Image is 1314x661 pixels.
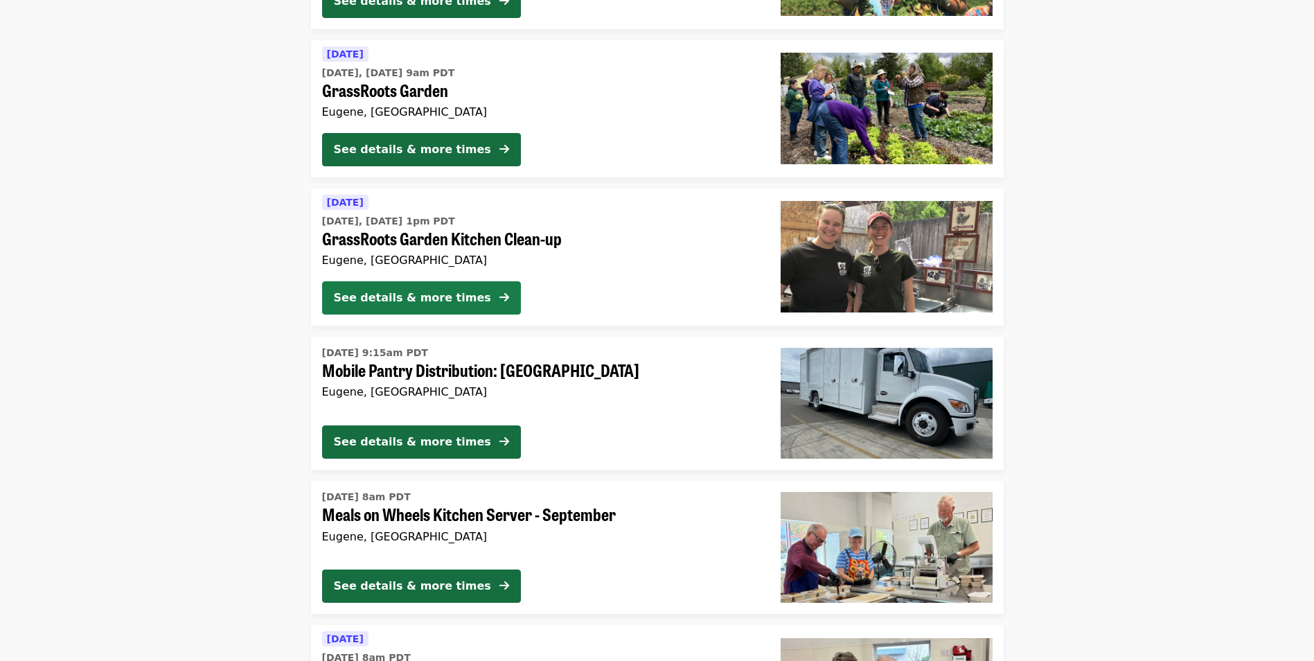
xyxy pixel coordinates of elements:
[311,337,1004,470] a: See details for "Mobile Pantry Distribution: Bethel School District"
[322,105,758,118] div: Eugene, [GEOGRAPHIC_DATA]
[322,504,758,525] span: Meals on Wheels Kitchen Server - September
[322,530,758,543] div: Eugene, [GEOGRAPHIC_DATA]
[781,348,993,459] img: Mobile Pantry Distribution: Bethel School District organized by FOOD For Lane County
[311,481,1004,614] a: See details for "Meals on Wheels Kitchen Server - September"
[327,49,364,60] span: [DATE]
[322,229,758,249] span: GrassRoots Garden Kitchen Clean-up
[322,385,758,398] div: Eugene, [GEOGRAPHIC_DATA]
[499,291,509,304] i: arrow-right icon
[322,360,758,380] span: Mobile Pantry Distribution: [GEOGRAPHIC_DATA]
[334,290,491,306] div: See details & more times
[781,53,993,164] img: GrassRoots Garden organized by FOOD For Lane County
[322,281,521,315] button: See details & more times
[322,570,521,603] button: See details & more times
[311,188,1004,326] a: See details for "GrassRoots Garden Kitchen Clean-up"
[322,425,521,459] button: See details & more times
[499,143,509,156] i: arrow-right icon
[322,133,521,166] button: See details & more times
[322,254,758,267] div: Eugene, [GEOGRAPHIC_DATA]
[322,80,758,100] span: GrassRoots Garden
[322,214,455,229] time: [DATE], [DATE] 1pm PDT
[322,346,428,360] time: [DATE] 9:15am PDT
[334,578,491,594] div: See details & more times
[781,492,993,603] img: Meals on Wheels Kitchen Server - September organized by FOOD For Lane County
[322,490,411,504] time: [DATE] 8am PDT
[334,141,491,158] div: See details & more times
[334,434,491,450] div: See details & more times
[499,435,509,448] i: arrow-right icon
[499,579,509,592] i: arrow-right icon
[322,66,455,80] time: [DATE], [DATE] 9am PDT
[311,40,1004,177] a: See details for "GrassRoots Garden"
[781,201,993,312] img: GrassRoots Garden Kitchen Clean-up organized by FOOD For Lane County
[327,633,364,644] span: [DATE]
[327,197,364,208] span: [DATE]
